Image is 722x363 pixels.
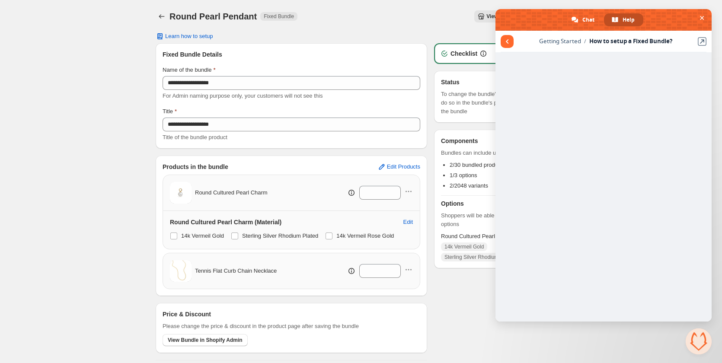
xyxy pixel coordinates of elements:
span: Edit Products [387,163,420,170]
span: Close chat [697,13,706,22]
span: To change the bundle's status to active, please do so in the bundle's product page after saving t... [441,90,559,116]
h3: Fixed Bundle Details [163,50,420,59]
button: Learn how to setup [150,30,218,42]
span: Bundles can include up to 30 products [441,149,559,157]
span: 14k Vermeil Rose Gold [336,232,394,239]
img: Round Cultured Pearl Charm [170,182,192,204]
h3: Products in the bundle [163,162,228,171]
label: Name of the bundle [163,66,216,74]
span: Learn how to setup [165,33,213,40]
span: Getting Started [539,37,581,45]
span: Sterling Silver Rhodium Plated [444,254,515,261]
span: Please change the price & discount in the product page after saving the bundle [163,322,359,331]
span: 2/2048 variants [450,182,488,189]
span: Return to articles [501,35,514,48]
span: 1/3 options [450,172,477,178]
span: Sterling Silver Rhodium Plated [242,232,318,239]
span: Edit [403,219,413,226]
span: Help [623,13,635,26]
span: 14k Vermeil Gold [181,232,224,239]
button: View Bundle in Shopify Admin [163,334,248,346]
div: Close chat [686,328,712,354]
span: Shoppers will be able to choose from these options [441,211,559,229]
button: Edit [398,215,418,229]
img: Tennis Flat Curb Chain Necklace [170,260,192,282]
span: View Bundle in Shopify Admin [486,13,561,20]
span: Chat [582,13,594,26]
button: Back [156,10,168,22]
span: Tennis Flat Curb Chain Necklace [195,267,277,275]
button: View Bundle in Shopify Admin [474,10,566,22]
span: Round Cultured Pearl Charm (Material) [441,232,559,241]
span: 2/30 bundled products [450,162,505,168]
h3: Options [441,199,559,208]
span: Title of the bundle product [163,134,227,140]
h1: Round Pearl Pendant [169,11,257,22]
label: Title [163,107,177,116]
span: Round Cultured Pearl Charm [195,188,268,197]
h3: Components [441,137,478,145]
span: / [581,38,589,45]
span: View Bundle in Shopify Admin [168,337,243,344]
div: Chat [564,13,603,26]
button: Edit Products [372,160,425,174]
a: View in Helpdesk [698,37,706,46]
span: For Admin naming purpose only, your customers will not see this [163,92,323,99]
h3: Round Cultured Pearl Charm (Material) [170,218,281,226]
span: How to setup a Fixed Bundle? [589,37,672,45]
span: 14k Vermeil Gold [444,243,484,250]
h3: Status [441,78,559,86]
span: Fixed Bundle [264,13,294,20]
div: Help [604,13,643,26]
h3: Checklist [450,49,477,58]
h3: Price & Discount [163,310,211,318]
